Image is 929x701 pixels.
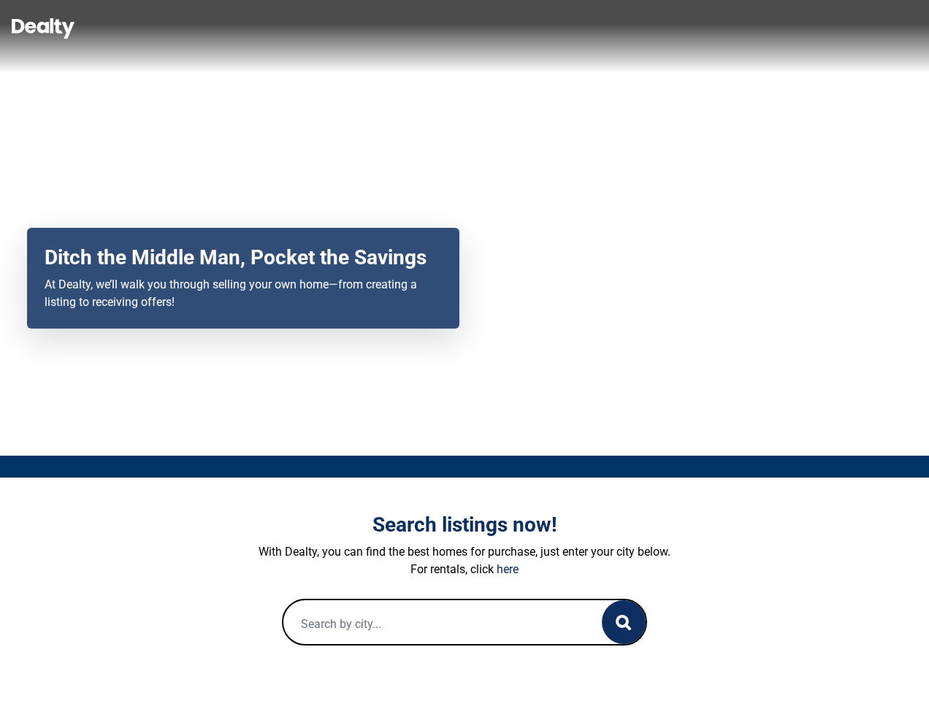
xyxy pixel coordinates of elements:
p: For rentals, click [59,561,870,578]
p: At Dealty, we’ll walk you through selling your own home—from creating a listing to receiving offers! [45,276,442,311]
input: Search by city... [283,600,573,647]
h3: Search listings now! [59,513,870,537]
iframe: Intercom live chat [879,651,914,686]
p: With Dealty, you can find the best homes for purchase, just enter your city below. [59,543,870,561]
img: Dealty - Buy, Sell & Rent Homes [12,18,74,39]
h2: Ditch the Middle Man, Pocket the Savings [45,245,442,270]
a: here [497,562,519,576]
